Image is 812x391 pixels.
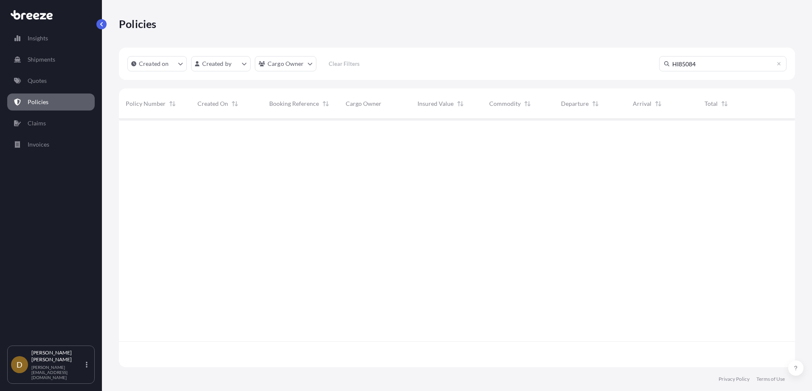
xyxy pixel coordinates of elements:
p: Claims [28,119,46,127]
p: Shipments [28,55,55,64]
a: Terms of Use [756,376,785,382]
button: Sort [590,99,601,109]
p: Insights [28,34,48,42]
span: Insured Value [417,99,454,108]
p: [PERSON_NAME][EMAIL_ADDRESS][DOMAIN_NAME] [31,365,84,380]
p: Cargo Owner [268,59,304,68]
a: Policies [7,93,95,110]
a: Shipments [7,51,95,68]
button: createdOn Filter options [127,56,187,71]
button: Clear Filters [321,57,368,71]
p: Quotes [28,76,47,85]
span: Arrival [633,99,651,108]
a: Claims [7,115,95,132]
p: [PERSON_NAME] [PERSON_NAME] [31,349,84,363]
p: Invoices [28,140,49,149]
a: Quotes [7,72,95,89]
button: createdBy Filter options [191,56,251,71]
input: Search Policy or Shipment ID... [659,56,787,71]
a: Invoices [7,136,95,153]
p: Created by [202,59,232,68]
button: Sort [522,99,533,109]
span: Cargo Owner [346,99,381,108]
p: Clear Filters [329,59,360,68]
a: Insights [7,30,95,47]
button: Sort [455,99,465,109]
button: Sort [230,99,240,109]
p: Policies [28,98,48,106]
span: Booking Reference [269,99,319,108]
p: Created on [139,59,169,68]
button: Sort [653,99,663,109]
button: Sort [719,99,730,109]
a: Privacy Policy [719,376,750,382]
p: Policies [119,17,157,31]
span: D [17,360,23,369]
button: Sort [321,99,331,109]
button: Sort [167,99,178,109]
span: Departure [561,99,589,108]
span: Policy Number [126,99,166,108]
span: Total [705,99,718,108]
span: Commodity [489,99,521,108]
span: Created On [197,99,228,108]
button: cargoOwner Filter options [255,56,316,71]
